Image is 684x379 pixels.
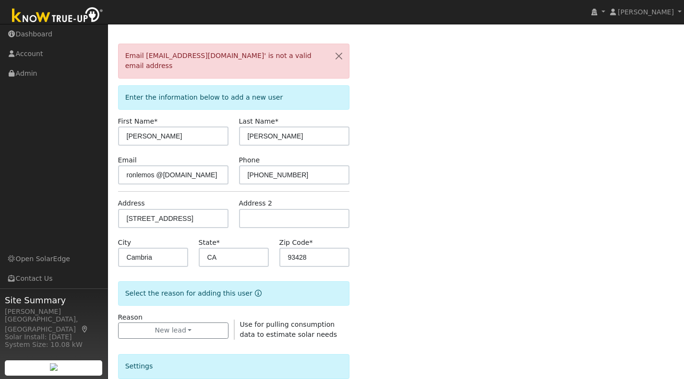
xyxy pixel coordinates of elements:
a: Map [81,325,89,333]
div: System Size: 10.08 kW [5,340,103,350]
div: [GEOGRAPHIC_DATA], [GEOGRAPHIC_DATA] [5,314,103,334]
img: retrieve [50,363,58,371]
span: [PERSON_NAME] [618,8,674,16]
div: Solar Install: [DATE] [5,332,103,342]
img: Know True-Up [7,5,108,27]
div: [PERSON_NAME] [5,307,103,317]
span: Site Summary [5,294,103,307]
